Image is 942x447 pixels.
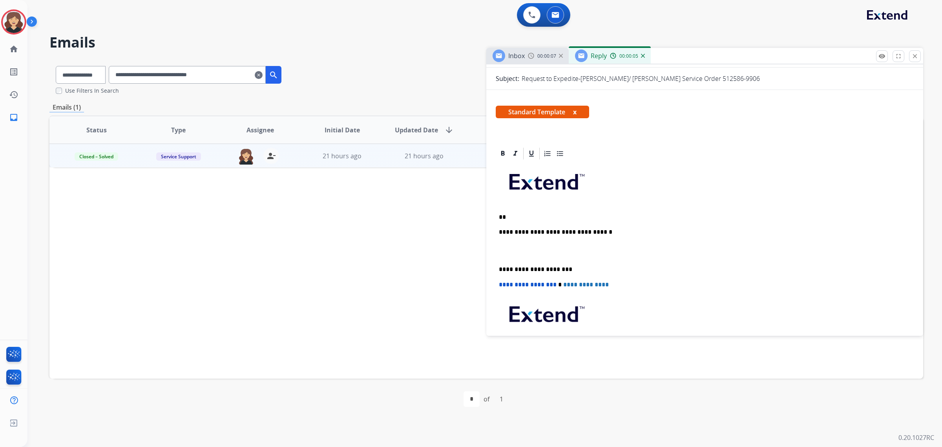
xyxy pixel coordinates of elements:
[895,53,902,60] mat-icon: fullscreen
[49,35,923,50] h2: Emails
[493,391,509,407] div: 1
[75,152,118,161] span: Closed – Solved
[3,11,25,33] img: avatar
[9,44,18,54] mat-icon: home
[573,107,577,117] button: x
[496,106,589,118] span: Standard Template
[542,148,553,159] div: Ordered List
[898,433,934,442] p: 0.20.1027RC
[395,125,438,135] span: Updated Date
[9,90,18,99] mat-icon: history
[246,125,274,135] span: Assignee
[508,51,525,60] span: Inbox
[911,53,918,60] mat-icon: close
[484,394,489,404] div: of
[156,152,201,161] span: Service Support
[554,148,566,159] div: Bullet List
[444,125,454,135] mat-icon: arrow_downward
[171,125,186,135] span: Type
[65,87,119,95] label: Use Filters In Search
[591,51,607,60] span: Reply
[267,151,276,161] mat-icon: person_remove
[9,67,18,77] mat-icon: list_alt
[496,74,519,83] p: Subject:
[878,53,885,60] mat-icon: remove_red_eye
[238,148,254,165] img: agent-avatar
[86,125,107,135] span: Status
[9,113,18,122] mat-icon: inbox
[405,152,444,160] span: 21 hours ago
[323,152,361,160] span: 21 hours ago
[619,53,638,59] span: 00:00:05
[497,148,509,159] div: Bold
[537,53,556,59] span: 00:00:07
[509,148,521,159] div: Italic
[255,70,263,80] mat-icon: clear
[269,70,278,80] mat-icon: search
[325,125,360,135] span: Initial Date
[522,74,760,83] p: Request to Expedite-[PERSON_NAME]/ [PERSON_NAME] Service Order 512586-9906
[526,148,537,159] div: Underline
[49,103,84,112] p: Emails (1)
